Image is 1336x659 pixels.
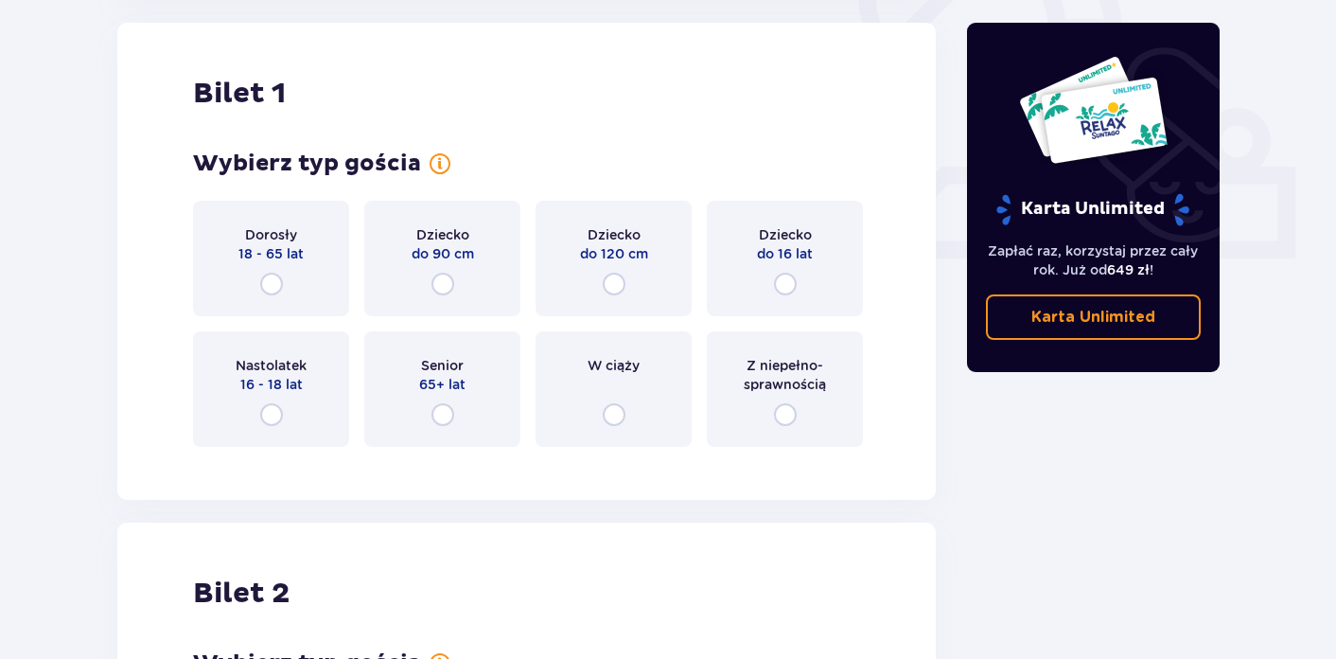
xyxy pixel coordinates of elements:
[588,225,641,244] span: Dziecko
[1031,307,1155,328] p: Karta Unlimited
[193,576,290,612] h2: Bilet 2
[986,294,1202,340] a: Karta Unlimited
[236,356,307,375] span: Nastolatek
[757,244,813,263] span: do 16 lat
[421,356,464,375] span: Senior
[193,150,421,178] h3: Wybierz typ gościa
[1018,55,1169,165] img: Dwie karty całoroczne do Suntago z napisem 'UNLIMITED RELAX', na białym tle z tropikalnymi liśćmi...
[986,241,1202,279] p: Zapłać raz, korzystaj przez cały rok. Już od !
[994,193,1191,226] p: Karta Unlimited
[580,244,648,263] span: do 120 cm
[240,375,303,394] span: 16 - 18 lat
[724,356,846,394] span: Z niepełno­sprawnością
[588,356,640,375] span: W ciąży
[412,244,474,263] span: do 90 cm
[193,76,286,112] h2: Bilet 1
[245,225,297,244] span: Dorosły
[759,225,812,244] span: Dziecko
[1107,262,1150,277] span: 649 zł
[238,244,304,263] span: 18 - 65 lat
[416,225,469,244] span: Dziecko
[419,375,466,394] span: 65+ lat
